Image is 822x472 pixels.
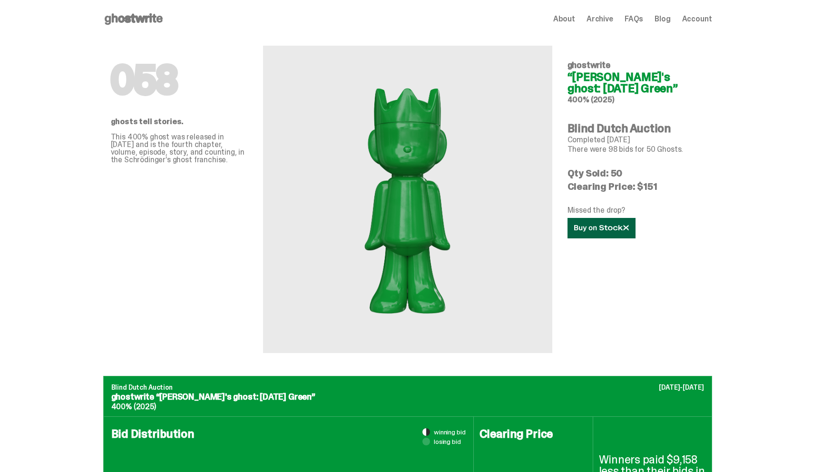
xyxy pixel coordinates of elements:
a: FAQs [625,15,643,23]
p: Clearing Price: $151 [568,182,705,191]
span: 400% (2025) [568,95,615,105]
h4: Clearing Price [479,428,587,440]
a: Blog [655,15,670,23]
p: Missed the drop? [568,206,705,214]
a: Account [682,15,712,23]
h4: Blind Dutch Auction [568,123,705,134]
span: 400% (2025) [111,402,156,412]
p: Blind Dutch Auction [111,384,704,391]
a: About [553,15,575,23]
p: Completed [DATE] [568,136,705,144]
img: ghostwrite&ldquo;Schrödinger's ghost: Sunday Green&rdquo; [303,69,512,330]
h4: “[PERSON_NAME]'s ghost: [DATE] Green” [568,71,705,94]
p: [DATE]-[DATE] [659,384,704,391]
span: losing bid [434,438,461,445]
span: winning bid [434,429,465,435]
p: There were 98 bids for 50 Ghosts. [568,146,705,153]
a: Archive [587,15,613,23]
h4: Bid Distribution [111,428,466,470]
span: ghostwrite [568,59,610,71]
p: ghosts tell stories. [111,118,248,126]
p: Qty Sold: 50 [568,168,705,178]
p: This 400% ghost was released in [DATE] and is the fourth chapter, volume, episode, story, and cou... [111,133,248,164]
p: ghostwrite “[PERSON_NAME]'s ghost: [DATE] Green” [111,393,704,401]
h1: 058 [111,61,248,99]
